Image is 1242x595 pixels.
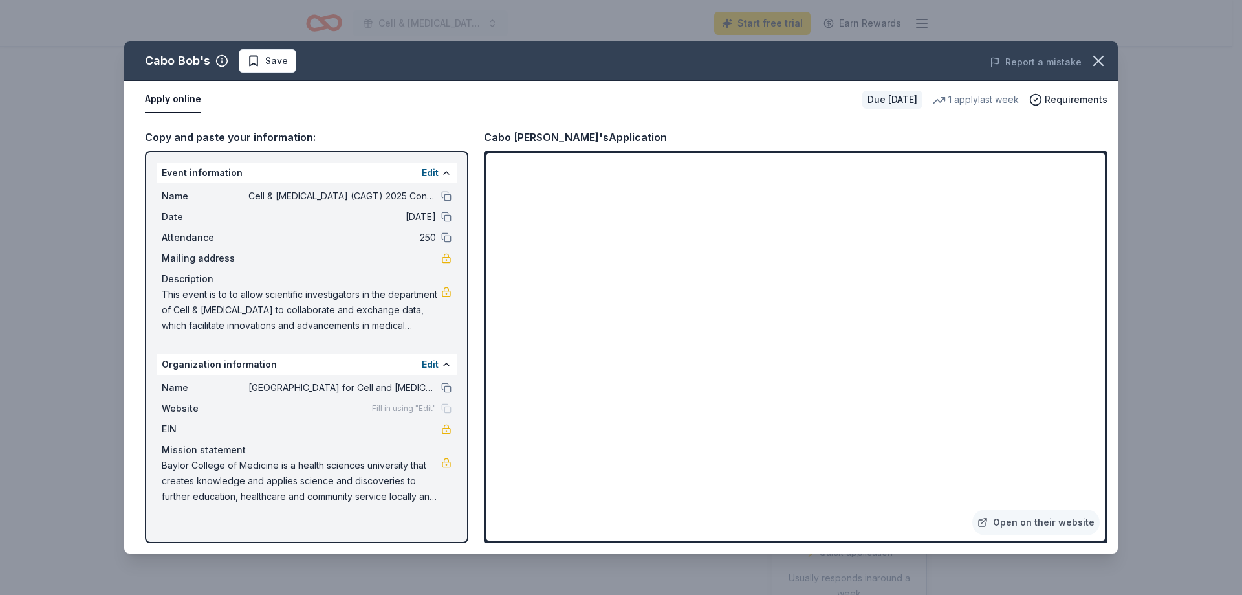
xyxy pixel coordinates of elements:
div: Organization information [157,354,457,375]
span: This event is to to allow scientific investigators in the department of Cell & [MEDICAL_DATA] to ... [162,287,441,333]
div: Event information [157,163,457,183]
span: 250 [248,230,436,245]
button: Edit [422,357,439,372]
span: Mailing address [162,251,248,266]
span: Name [162,380,248,396]
button: Apply online [145,86,201,113]
button: Save [239,49,296,73]
span: Cell & [MEDICAL_DATA] (CAGT) 2025 Conference [248,188,436,204]
span: Save [265,53,288,69]
button: Report a mistake [990,54,1082,70]
div: 1 apply last week [933,92,1019,107]
button: Requirements [1029,92,1107,107]
span: [DATE] [248,209,436,225]
span: Website [162,401,248,416]
div: Cabo [PERSON_NAME]'s Application [484,129,667,146]
span: Name [162,188,248,204]
span: Requirements [1045,92,1107,107]
span: Baylor College of Medicine is a health sciences university that creates knowledge and applies sci... [162,458,441,504]
span: EIN [162,421,248,437]
span: Fill in using "Edit" [372,403,436,414]
span: Date [162,209,248,225]
div: Copy and paste your information: [145,129,468,146]
div: Mission statement [162,442,452,458]
span: [GEOGRAPHIC_DATA] for Cell and [MEDICAL_DATA] [248,380,436,396]
a: Open on their website [972,510,1100,535]
span: Attendance [162,230,248,245]
button: Edit [422,165,439,181]
div: Cabo Bob's [145,51,210,71]
div: Description [162,271,452,287]
div: Due [DATE] [862,91,922,109]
